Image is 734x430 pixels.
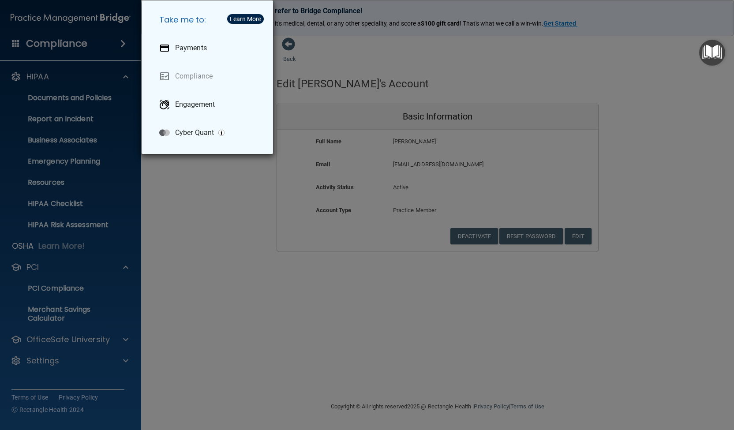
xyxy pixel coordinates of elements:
[175,128,214,137] p: Cyber Quant
[152,7,266,32] h5: Take me to:
[699,40,725,66] button: Open Resource Center
[152,92,266,117] a: Engagement
[175,100,215,109] p: Engagement
[227,14,264,24] button: Learn More
[152,120,266,145] a: Cyber Quant
[152,64,266,89] a: Compliance
[230,16,261,22] div: Learn More
[175,44,207,52] p: Payments
[152,36,266,60] a: Payments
